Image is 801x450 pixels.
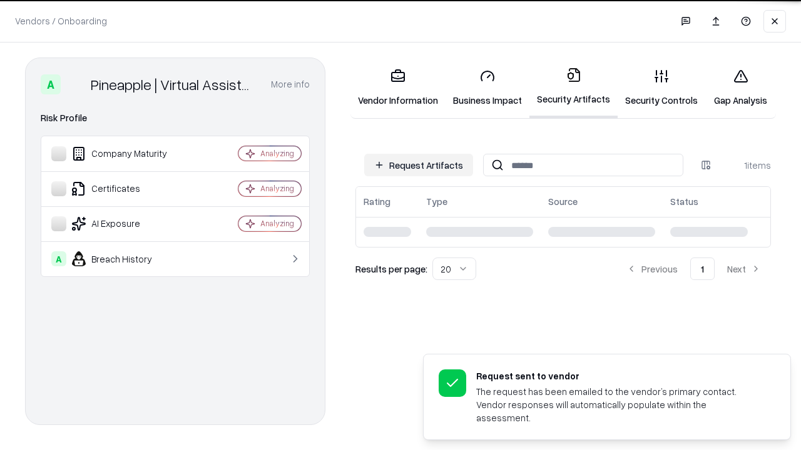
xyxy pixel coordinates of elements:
a: Security Artifacts [529,57,618,118]
div: 1 items [721,159,771,172]
div: A [51,251,66,266]
img: Pineapple | Virtual Assistant Agency [66,74,86,94]
div: Breach History [51,251,201,266]
div: Status [670,195,698,208]
div: AI Exposure [51,216,201,231]
div: The request has been emailed to the vendor’s primary contact. Vendor responses will automatically... [476,385,760,424]
div: Pineapple | Virtual Assistant Agency [91,74,256,94]
nav: pagination [616,257,771,280]
div: Source [548,195,578,208]
button: More info [271,73,310,96]
p: Results per page: [355,262,427,276]
a: Security Controls [618,59,705,117]
div: Request sent to vendor [476,369,760,382]
div: Risk Profile [41,111,310,126]
div: Type [426,195,447,208]
button: 1 [690,257,715,280]
div: Company Maturity [51,146,201,161]
button: Request Artifacts [364,154,473,176]
p: Vendors / Onboarding [15,14,107,27]
div: Analyzing [260,148,294,159]
div: Certificates [51,181,201,196]
a: Business Impact [446,59,529,117]
a: Gap Analysis [705,59,776,117]
div: Rating [364,195,390,208]
div: Analyzing [260,183,294,194]
div: Analyzing [260,218,294,229]
a: Vendor Information [350,59,446,117]
div: A [41,74,61,94]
